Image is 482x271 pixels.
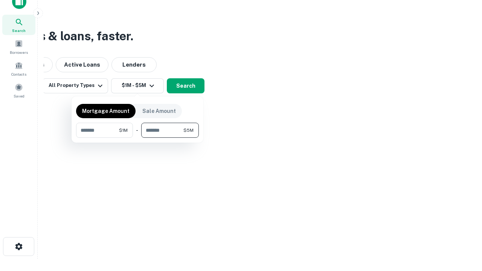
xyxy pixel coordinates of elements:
[136,123,138,138] div: -
[119,127,128,134] span: $1M
[142,107,176,115] p: Sale Amount
[82,107,130,115] p: Mortgage Amount
[183,127,194,134] span: $5M
[444,187,482,223] iframe: Chat Widget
